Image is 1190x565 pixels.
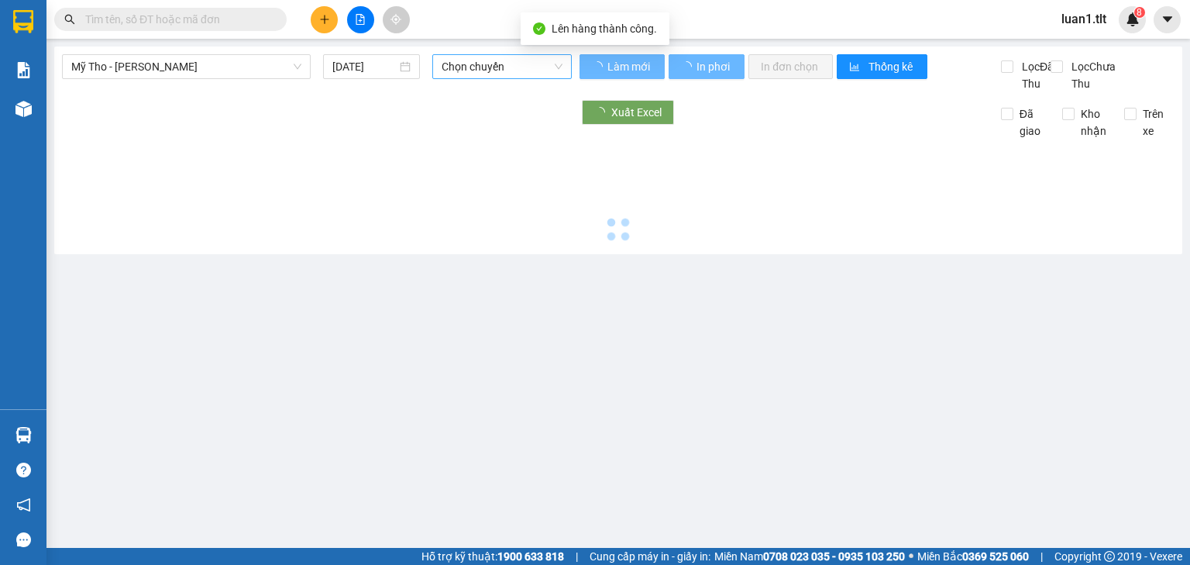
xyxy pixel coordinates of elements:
span: Lọc Chưa Thu [1065,58,1125,92]
img: icon-new-feature [1126,12,1140,26]
span: loading [592,61,605,72]
button: Làm mới [580,54,665,79]
button: file-add [347,6,374,33]
span: Lên hàng thành công. [552,22,657,35]
span: Chọn chuyến [442,55,563,78]
input: Tìm tên, số ĐT hoặc mã đơn [85,11,268,28]
span: Miền Bắc [917,548,1029,565]
span: | [576,548,578,565]
button: bar-chartThống kê [837,54,927,79]
img: solution-icon [15,62,32,78]
span: Đã giao [1013,105,1051,140]
button: plus [311,6,338,33]
span: Mỹ Tho - Hồ Chí Minh [71,55,301,78]
span: search [64,14,75,25]
img: logo-vxr [13,10,33,33]
span: Trên xe [1137,105,1175,140]
span: notification [16,498,31,512]
input: 13/09/2025 [332,58,396,75]
span: message [16,532,31,547]
span: loading [681,61,694,72]
span: | [1040,548,1043,565]
span: check-circle [533,22,545,35]
span: luan1.tlt [1049,9,1119,29]
button: aim [383,6,410,33]
span: plus [319,14,330,25]
img: warehouse-icon [15,427,32,443]
strong: 0708 023 035 - 0935 103 250 [763,550,905,563]
span: Làm mới [607,58,652,75]
img: warehouse-icon [15,101,32,117]
button: In đơn chọn [748,54,833,79]
span: In phơi [696,58,732,75]
sup: 8 [1134,7,1145,18]
span: file-add [355,14,366,25]
strong: 1900 633 818 [497,550,564,563]
span: 8 [1137,7,1142,18]
span: Hỗ trợ kỹ thuật: [421,548,564,565]
strong: 0369 525 060 [962,550,1029,563]
span: caret-down [1161,12,1175,26]
span: Miền Nam [714,548,905,565]
button: In phơi [669,54,745,79]
button: caret-down [1154,6,1181,33]
span: Thống kê [868,58,915,75]
button: Xuất Excel [582,100,674,125]
span: Lọc Đã Thu [1016,58,1056,92]
span: question-circle [16,463,31,477]
span: Cung cấp máy in - giấy in: [590,548,710,565]
span: Kho nhận [1075,105,1113,140]
span: bar-chart [849,61,862,74]
span: copyright [1104,551,1115,562]
span: ⚪️ [909,553,913,560]
span: aim [390,14,401,25]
